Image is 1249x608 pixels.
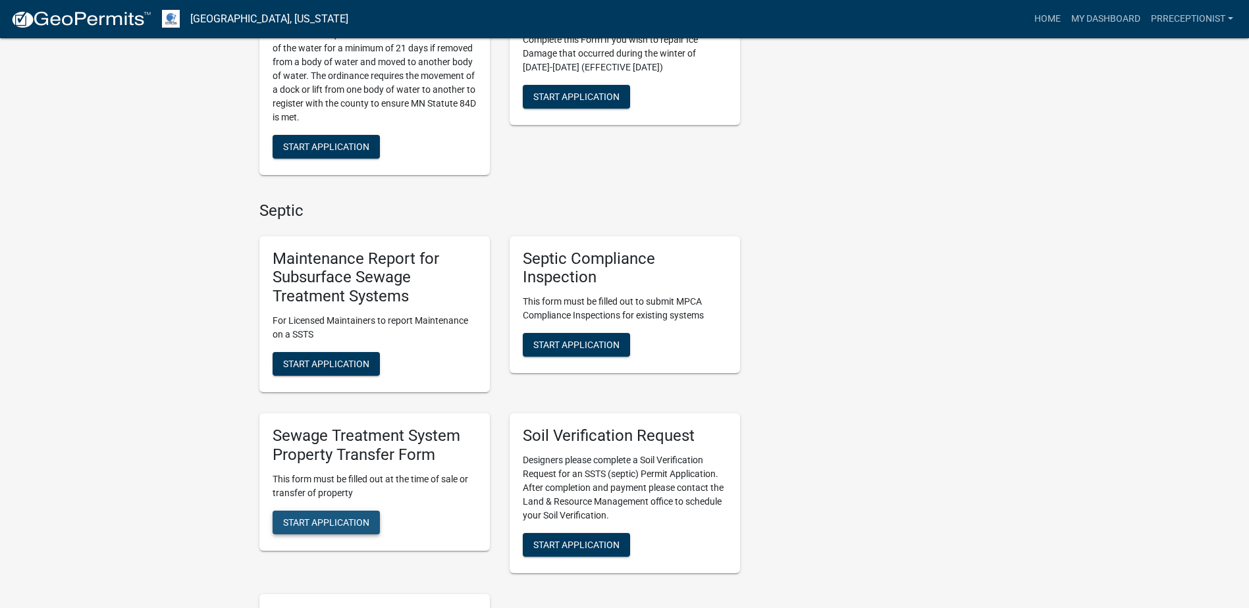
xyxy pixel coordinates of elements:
[523,33,727,74] p: Complete this Form if you wish to repair Ice Damage that occurred during the winter of [DATE]-[DA...
[273,511,380,534] button: Start Application
[273,426,477,465] h5: Sewage Treatment System Property Transfer Form
[523,295,727,322] p: This form must be filled out to submit MPCA Compliance Inspections for existing systems
[533,340,620,350] span: Start Application
[523,453,727,522] p: Designers please complete a Soil Verification Request for an SSTS (septic) Permit Application. Af...
[259,201,740,220] h4: Septic
[283,359,369,369] span: Start Application
[1146,7,1238,32] a: prreceptionist
[162,10,180,28] img: Otter Tail County, Minnesota
[190,8,348,30] a: [GEOGRAPHIC_DATA], [US_STATE]
[273,472,477,500] p: This form must be filled out at the time of sale or transfer of property
[523,249,727,288] h5: Septic Compliance Inspection
[523,426,727,445] h5: Soil Verification Request
[523,333,630,357] button: Start Application
[273,14,477,124] p: [GEOGRAPHIC_DATA] and [US_STATE] State Statute 84D requires a dock or boat lift to be out of the ...
[283,517,369,527] span: Start Application
[523,533,630,557] button: Start Application
[523,85,630,109] button: Start Application
[1066,7,1146,32] a: My Dashboard
[273,249,477,306] h5: Maintenance Report for Subsurface Sewage Treatment Systems
[283,141,369,151] span: Start Application
[273,314,477,342] p: For Licensed Maintainers to report Maintenance on a SSTS
[533,91,620,101] span: Start Application
[273,135,380,159] button: Start Application
[273,352,380,376] button: Start Application
[533,539,620,549] span: Start Application
[1029,7,1066,32] a: Home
